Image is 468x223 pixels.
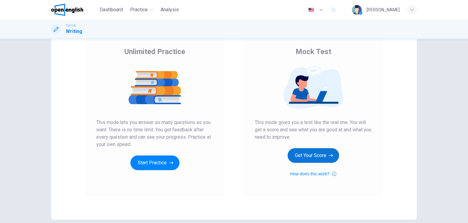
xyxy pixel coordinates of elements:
h1: Writing [66,28,82,35]
a: OpenEnglish logo [51,4,97,16]
img: Profile picture [352,5,362,15]
span: This mode gives you a test like the real one. You will get a score and see what you are good at a... [255,119,372,141]
span: Mock Test [296,47,331,57]
span: TOEFL® [66,24,76,28]
span: Analysis [161,6,179,13]
span: Practice [130,6,148,13]
span: Dashboard [100,6,123,13]
button: Dashboard [97,4,125,15]
span: This mode lets you answer as many questions as you want. There is no time limit. You get feedback... [96,119,213,148]
img: OpenEnglish logo [51,4,83,16]
button: Start Practice [130,155,179,170]
button: Analysis [158,4,181,15]
img: en [307,8,315,12]
div: [PERSON_NAME] [367,6,400,13]
button: Get Your Score [288,148,339,163]
button: Practice [128,4,156,15]
span: Unlimited Practice [124,47,185,57]
button: How does this work? [290,170,336,177]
